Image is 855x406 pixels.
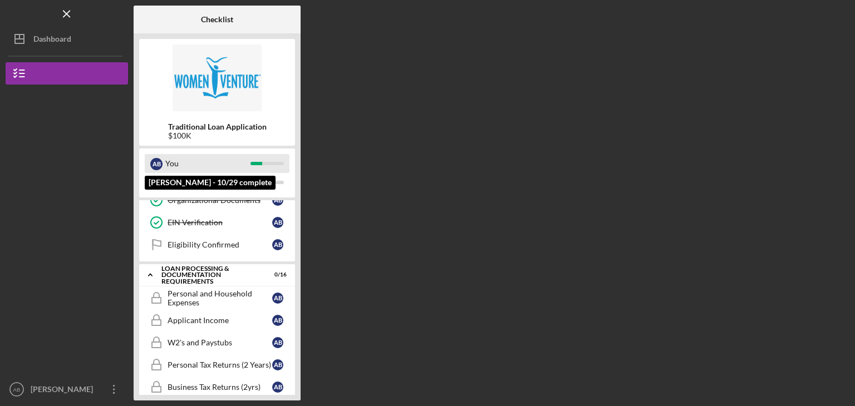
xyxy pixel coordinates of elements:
div: A B [272,217,283,228]
a: Eligibility ConfirmedAB [145,234,289,256]
div: You [165,154,250,173]
a: Organizational DocumentsAB [145,189,289,211]
div: A B [272,359,283,370]
a: Personal Tax Returns (2 Years)AB [145,354,289,376]
div: A B [272,195,283,206]
div: Organizational Documents [168,196,272,205]
div: A B [272,382,283,393]
div: A B [150,158,163,170]
div: Eligibility Confirmed [168,240,272,249]
b: Checklist [201,15,233,24]
div: Business Tax Returns (2yrs) [168,383,272,392]
div: C H [150,177,163,189]
a: W2's and PaystubsAB [145,331,289,354]
button: Dashboard [6,28,128,50]
a: Applicant IncomeAB [145,309,289,331]
div: A B [272,239,283,250]
div: Personal and Household Expenses [168,289,272,307]
div: [PERSON_NAME] [165,173,250,192]
img: Product logo [139,44,295,111]
a: EIN VerificationAB [145,211,289,234]
text: AB [13,387,21,393]
div: [PERSON_NAME] [28,378,100,403]
div: A B [272,315,283,326]
div: Personal Tax Returns (2 Years) [168,360,272,369]
div: 0 / 16 [267,271,287,278]
div: Loan Processing & Documentation Requirements [161,265,259,285]
a: Business Tax Returns (2yrs)AB [145,376,289,398]
div: W2's and Paystubs [168,338,272,347]
b: Traditional Loan Application [168,122,267,131]
button: AB[PERSON_NAME] [6,378,128,400]
div: Dashboard [33,28,71,53]
div: $100K [168,131,267,140]
div: A B [272,293,283,304]
div: EIN Verification [168,218,272,227]
div: A B [272,337,283,348]
a: Personal and Household ExpensesAB [145,287,289,309]
div: Applicant Income [168,316,272,325]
